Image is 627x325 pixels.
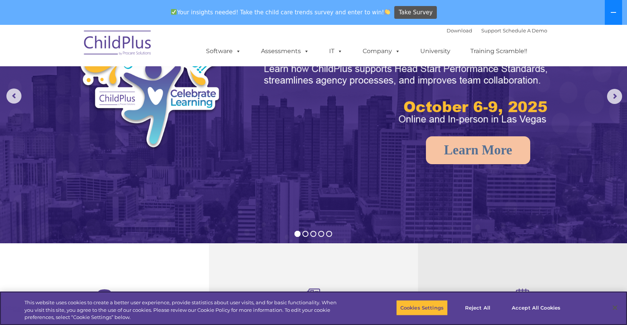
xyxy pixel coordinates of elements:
a: Support [481,27,501,34]
span: Last name [105,50,128,55]
img: ✅ [171,9,177,15]
a: Download [447,27,472,34]
a: IT [322,44,350,59]
a: Training Scramble!! [463,44,535,59]
img: ChildPlus by Procare Solutions [80,25,156,63]
font: | [447,27,547,34]
span: Your insights needed! Take the child care trends survey and enter to win! [168,5,394,20]
a: Software [198,44,249,59]
a: Schedule A Demo [503,27,547,34]
button: Cookies Settings [396,300,448,316]
a: Company [355,44,408,59]
button: Reject All [454,300,501,316]
button: Accept All Cookies [508,300,564,316]
a: Assessments [253,44,317,59]
a: Learn More [426,136,530,164]
span: Take Survey [399,6,433,19]
img: 👏 [384,9,390,15]
div: This website uses cookies to create a better user experience, provide statistics about user visit... [24,299,345,321]
button: Close [607,299,623,316]
a: University [413,44,458,59]
a: Take Survey [394,6,437,19]
span: Phone number [105,81,137,86]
